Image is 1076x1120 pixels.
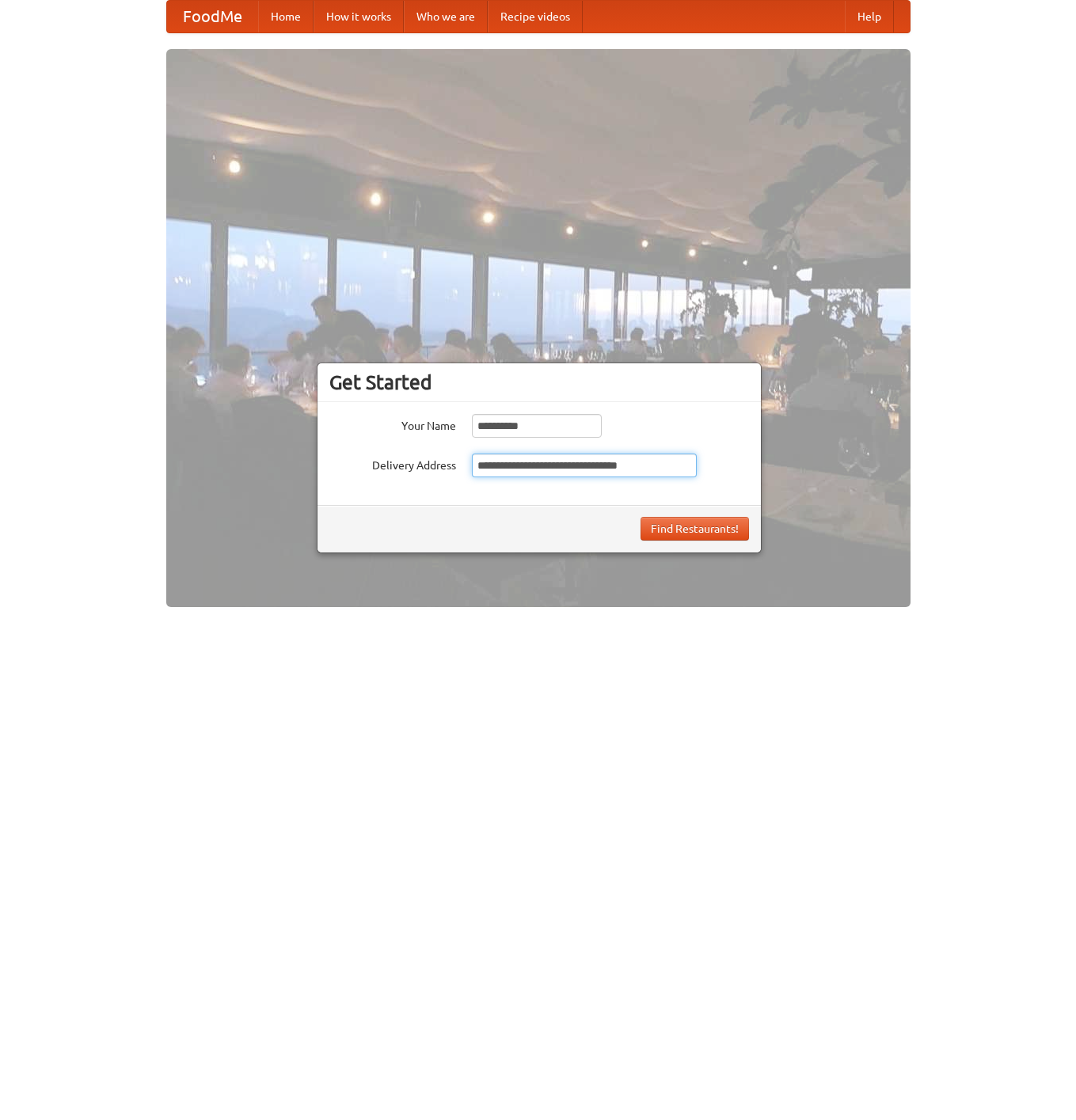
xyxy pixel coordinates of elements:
button: Find Restaurants! [641,517,749,541]
label: Delivery Address [329,454,456,473]
label: Your Name [329,414,456,434]
a: Help [845,1,894,32]
a: Recipe videos [488,1,583,32]
a: Home [258,1,314,32]
a: FoodMe [167,1,258,32]
h3: Get Started [329,370,749,394]
a: Who we are [404,1,488,32]
a: How it works [314,1,404,32]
